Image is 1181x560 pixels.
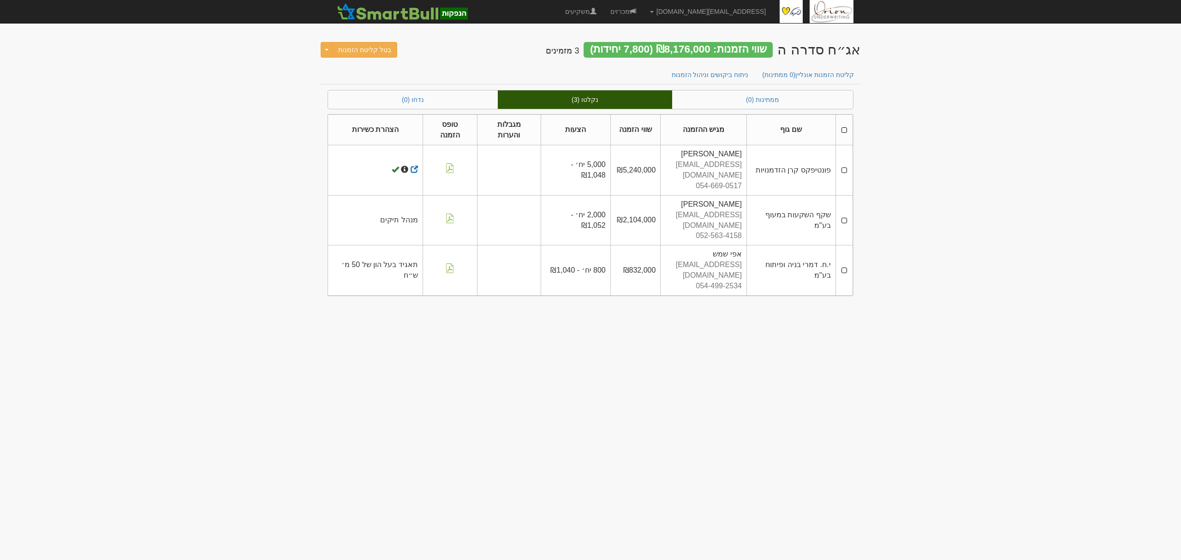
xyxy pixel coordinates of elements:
div: [EMAIL_ADDRESS][DOMAIN_NAME] [665,210,742,231]
div: 054-669-0517 [665,181,742,191]
div: אפי שמש [665,249,742,260]
div: [PERSON_NAME] [665,149,742,160]
img: SmartBull Logo [334,2,470,21]
td: ₪832,000 [610,245,661,295]
div: [EMAIL_ADDRESS][DOMAIN_NAME] [665,160,742,181]
div: שווי הזמנות: ₪8,176,000 (7,800 יחידות) [584,42,773,58]
span: 5,000 יח׳ - ₪1,048 [571,161,605,179]
td: שקף השקעות במעוף בע"מ [746,195,835,245]
th: שווי הזמנה [610,114,661,145]
td: ₪5,240,000 [610,145,661,195]
a: קליטת הזמנות אונליין(0 ממתינות) [755,65,861,84]
th: הצהרת כשירות [328,114,423,145]
a: נקלטו (3) [498,90,672,109]
h4: 3 מזמינים [546,47,579,56]
img: pdf-file-icon.png [445,263,454,273]
th: טופס הזמנה [423,114,477,145]
span: 800 יח׳ - ₪1,040 [550,266,605,274]
button: בטל קליטת הזמנות [332,42,397,58]
td: ₪2,104,000 [610,195,661,245]
td: י.ח. דמרי בניה ופיתוח בע"מ [746,245,835,295]
div: 054-499-2534 [665,281,742,292]
a: ניתוח ביקושים וניהול הזמנות [664,65,756,84]
span: תאגיד בעל הון של 50 מ׳ ש״ח [341,261,418,279]
span: 2,000 יח׳ - ₪1,052 [571,211,605,229]
a: נדחו (0) [328,90,498,109]
div: [EMAIL_ADDRESS][DOMAIN_NAME] [665,260,742,281]
img: pdf-file-icon.png [445,163,454,173]
th: הצעות [541,114,610,145]
th: שם גוף [746,114,835,145]
td: פונטיפקס קרן הזדמנויות [746,145,835,195]
img: pdf-file-icon.png [445,214,454,223]
span: (0 ממתינות) [762,71,795,78]
div: 052-563-4158 [665,231,742,241]
div: פתאל החזקות (1998) בע"מ - אג״ח (סדרה ה) - הנפקה לציבור [777,42,860,57]
th: מגיש ההזמנה [661,114,747,145]
th: מגבלות והערות [477,114,541,145]
span: מנהל תיקים [380,216,418,224]
div: [PERSON_NAME] [665,199,742,210]
a: ממתינות (0) [672,90,853,109]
